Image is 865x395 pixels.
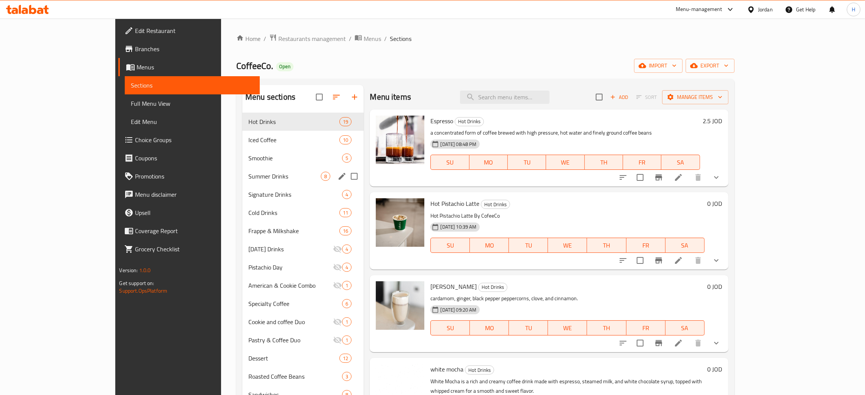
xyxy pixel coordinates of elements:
[248,335,333,345] span: Pastry & Coffee Duo
[588,157,620,168] span: TH
[712,173,721,182] svg: Show Choices
[342,191,351,198] span: 4
[708,364,722,375] h6: 0 JOD
[342,318,351,326] span: 1
[339,208,352,217] div: items
[340,355,351,362] span: 12
[242,113,364,131] div: Hot Drinks19
[236,34,734,44] nav: breadcrumb
[630,240,662,251] span: FR
[342,190,352,199] div: items
[669,240,702,251] span: SA
[509,238,548,253] button: TU
[661,155,700,170] button: SA
[626,320,666,335] button: FR
[626,157,658,168] span: FR
[135,245,254,254] span: Grocery Checklist
[118,40,260,58] a: Branches
[511,157,543,168] span: TU
[342,282,351,289] span: 1
[852,5,855,14] span: H
[333,335,342,345] svg: Inactive section
[131,117,254,126] span: Edit Menu
[125,94,260,113] a: Full Menu View
[118,185,260,204] a: Menu disclaimer
[131,99,254,108] span: Full Menu View
[339,354,352,363] div: items
[242,367,364,386] div: Roasted Coffee Beans3
[630,323,662,334] span: FR
[119,265,138,275] span: Version:
[135,208,254,217] span: Upsell
[321,172,330,181] div: items
[248,281,333,290] div: American & Cookie Combo
[245,91,295,103] h2: Menu sections
[125,113,260,131] a: Edit Menu
[118,22,260,40] a: Edit Restaurant
[632,335,648,351] span: Select to update
[631,91,662,103] span: Select section first
[430,364,463,375] span: white mocha
[276,62,294,71] div: Open
[707,334,725,352] button: show more
[327,88,345,106] span: Sort sections
[342,335,352,345] div: items
[242,258,364,276] div: Pistachio Day4
[692,61,728,71] span: export
[333,281,342,290] svg: Inactive section
[336,171,348,182] button: edit
[689,251,707,270] button: delete
[269,34,346,44] a: Restaurants management
[135,135,254,144] span: Choice Groups
[509,320,548,335] button: TU
[248,154,342,163] div: Smoothie
[242,349,364,367] div: Dessert12
[248,263,333,272] span: Pistachio Day
[242,295,364,313] div: Specialty Coffee6
[434,323,467,334] span: SU
[430,211,704,221] p: Hot Pistachio Latte By CofeeCo
[664,157,697,168] span: SA
[708,281,722,292] h6: 0 JOD
[666,320,705,335] button: SA
[512,323,545,334] span: TU
[708,198,722,209] h6: 0 JOD
[674,339,683,348] a: Edit menu item
[339,135,352,144] div: items
[342,317,352,326] div: items
[345,88,364,106] button: Add section
[430,198,479,209] span: Hot Pistachio Latte
[342,154,352,163] div: items
[650,251,668,270] button: Branch-specific-item
[340,118,351,125] span: 19
[430,115,453,127] span: Espresso
[135,44,254,53] span: Branches
[614,251,632,270] button: sort-choices
[632,252,648,268] span: Select to update
[248,135,339,144] span: Iced Coffee
[614,168,632,187] button: sort-choices
[479,283,507,292] span: Hot Drinks
[549,157,581,168] span: WE
[248,354,339,363] div: Dessert
[470,320,509,335] button: MO
[118,167,260,185] a: Promotions
[662,90,728,104] button: Manage items
[342,373,351,380] span: 3
[674,173,683,182] a: Edit menu item
[376,116,424,164] img: Espresso
[590,240,623,251] span: TH
[430,128,700,138] p: a concentrated form of coffee brewed with high pressure, hot water and finely ground coffee beans
[469,155,508,170] button: MO
[376,281,424,330] img: Chai Latte
[242,204,364,222] div: Cold Drinks11
[640,61,677,71] span: import
[242,185,364,204] div: Signature Drinks4
[546,155,584,170] button: WE
[590,323,623,334] span: TH
[668,92,722,102] span: Manage items
[460,91,549,104] input: search
[333,245,342,254] svg: Inactive section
